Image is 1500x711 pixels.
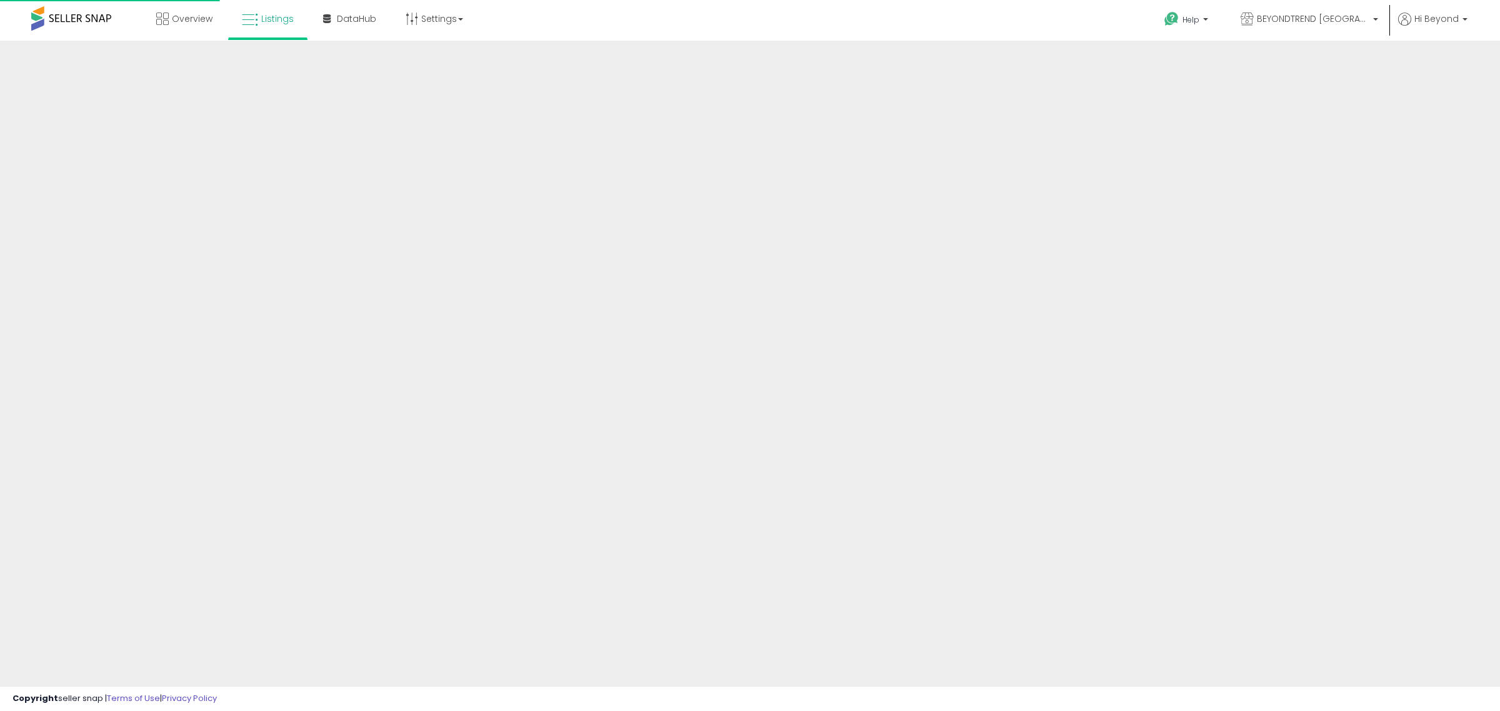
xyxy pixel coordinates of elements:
[1182,14,1199,25] span: Help
[1164,11,1179,27] i: Get Help
[1257,12,1369,25] span: BEYONDTREND [GEOGRAPHIC_DATA]
[172,12,212,25] span: Overview
[261,12,294,25] span: Listings
[1414,12,1459,25] span: Hi Beyond
[1398,12,1467,41] a: Hi Beyond
[1154,2,1221,41] a: Help
[337,12,376,25] span: DataHub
